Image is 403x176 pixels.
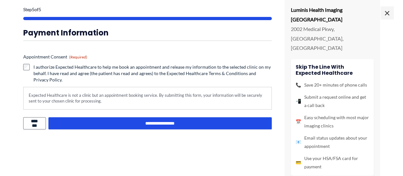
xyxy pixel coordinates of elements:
[23,28,272,38] h3: Payment Information
[296,93,369,110] li: Submit a request online and get a call back
[32,7,34,12] span: 5
[296,154,369,171] li: Use your HSA/FSA card for payment
[296,81,369,89] li: Save 20+ minutes of phone calls
[296,118,301,126] span: 📅
[296,81,301,89] span: 📞
[69,55,87,59] span: (Required)
[23,54,87,60] legend: Appointment Consent
[39,7,41,12] span: 5
[296,158,301,167] span: 💳
[381,6,393,19] span: ×
[296,134,369,150] li: Email status updates about your appointment
[291,5,374,24] p: Luminis Health Imaging [GEOGRAPHIC_DATA]
[33,64,272,83] label: I authorize Expected Healthcare to help me book an appointment and release my information to the ...
[296,64,369,76] h4: Skip the line with Expected Healthcare
[296,113,369,130] li: Easy scheduling with most major imaging clinics
[23,87,272,110] div: Expected Healthcare is not a clinic but an appointment booking service. By submitting this form, ...
[291,24,374,53] p: 2002 Medical Pkwy, [GEOGRAPHIC_DATA], [GEOGRAPHIC_DATA]
[296,97,301,105] span: 📲
[296,138,301,146] span: 📧
[23,7,272,12] p: Step of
